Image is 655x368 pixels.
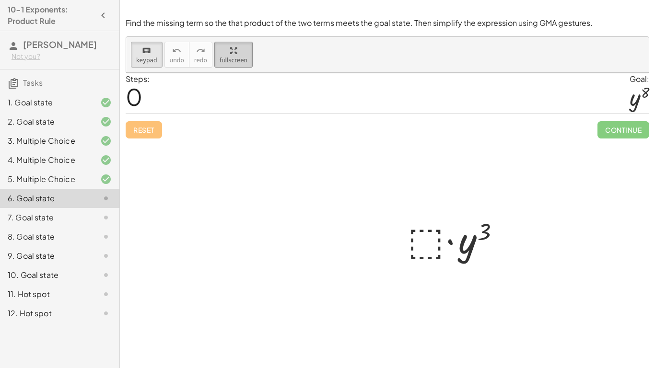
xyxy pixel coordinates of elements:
div: 2. Goal state [8,116,85,127]
span: [PERSON_NAME] [23,39,97,50]
i: Task not started. [100,250,112,262]
i: Task not started. [100,231,112,242]
div: 1. Goal state [8,97,85,108]
button: undoundo [164,42,189,68]
i: undo [172,45,181,57]
div: 7. Goal state [8,212,85,223]
div: 9. Goal state [8,250,85,262]
i: Task not started. [100,212,112,223]
h4: 10-1 Exponents: Product Rule [8,4,94,27]
span: keypad [136,57,157,64]
i: redo [196,45,205,57]
i: Task not started. [100,288,112,300]
i: Task finished and correct. [100,116,112,127]
div: 5. Multiple Choice [8,173,85,185]
i: Task not started. [100,193,112,204]
div: 8. Goal state [8,231,85,242]
div: 4. Multiple Choice [8,154,85,166]
span: undo [170,57,184,64]
button: keyboardkeypad [131,42,163,68]
i: Task finished and correct. [100,154,112,166]
button: redoredo [189,42,212,68]
div: 12. Hot spot [8,308,85,319]
div: 11. Hot spot [8,288,85,300]
i: Task finished and correct. [100,173,112,185]
span: Tasks [23,78,43,88]
span: 0 [126,82,142,111]
label: Steps: [126,74,150,84]
p: Find the missing term so the that product of the two terms meets the goal state. Then simplify th... [126,18,649,29]
span: fullscreen [220,57,247,64]
i: Task not started. [100,308,112,319]
div: 6. Goal state [8,193,85,204]
i: Task not started. [100,269,112,281]
div: Not you? [12,52,112,61]
div: 10. Goal state [8,269,85,281]
div: 3. Multiple Choice [8,135,85,147]
i: Task finished and correct. [100,97,112,108]
span: redo [194,57,207,64]
i: keyboard [142,45,151,57]
i: Task finished and correct. [100,135,112,147]
button: fullscreen [214,42,253,68]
